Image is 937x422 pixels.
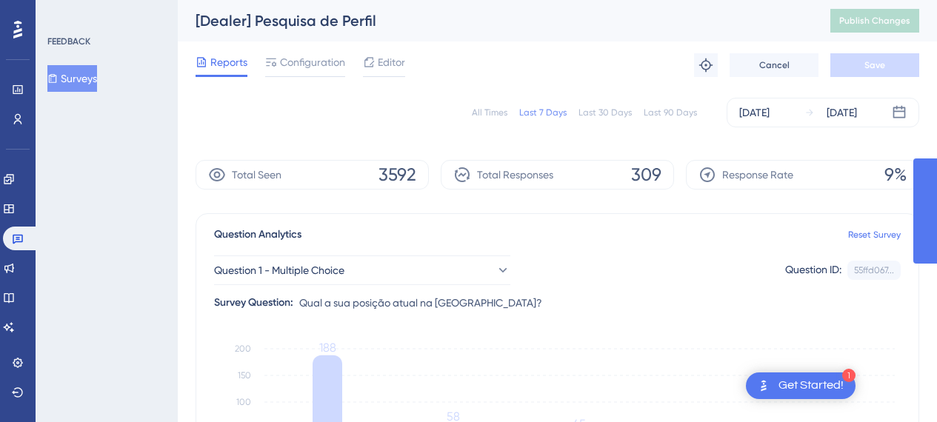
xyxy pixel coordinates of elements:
button: Publish Changes [830,9,919,33]
div: [Dealer] Pesquisa de Perfil [196,10,793,31]
span: 9% [884,163,907,187]
tspan: 150 [238,370,251,381]
button: Save [830,53,919,77]
tspan: 188 [319,341,336,355]
div: All Times [472,107,507,118]
span: Question 1 - Multiple Choice [214,261,344,279]
button: Cancel [730,53,818,77]
span: Save [864,59,885,71]
div: 1 [842,369,856,382]
span: Cancel [759,59,790,71]
span: Editor [378,53,405,71]
div: Survey Question: [214,294,293,312]
button: Surveys [47,65,97,92]
span: Total Responses [477,166,553,184]
span: Configuration [280,53,345,71]
span: 3592 [379,163,416,187]
tspan: 200 [235,344,251,354]
img: launcher-image-alternative-text [755,377,773,395]
div: Last 7 Days [519,107,567,118]
div: Open Get Started! checklist, remaining modules: 1 [746,372,856,399]
button: Question 1 - Multiple Choice [214,255,510,285]
iframe: UserGuiding AI Assistant Launcher [875,364,919,408]
tspan: 100 [236,397,251,407]
span: Question Analytics [214,226,301,244]
div: [DATE] [739,104,770,121]
div: Last 30 Days [578,107,632,118]
div: 55ffd067... [854,264,894,276]
span: Reports [210,53,247,71]
span: Response Rate [722,166,793,184]
a: Reset Survey [848,229,901,241]
div: Last 90 Days [644,107,697,118]
span: Total Seen [232,166,281,184]
div: Question ID: [785,261,841,280]
span: 309 [631,163,661,187]
div: FEEDBACK [47,36,90,47]
span: Qual a sua posição atual na [GEOGRAPHIC_DATA]? [299,294,542,312]
div: Get Started! [778,378,844,394]
span: Publish Changes [839,15,910,27]
div: [DATE] [827,104,857,121]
